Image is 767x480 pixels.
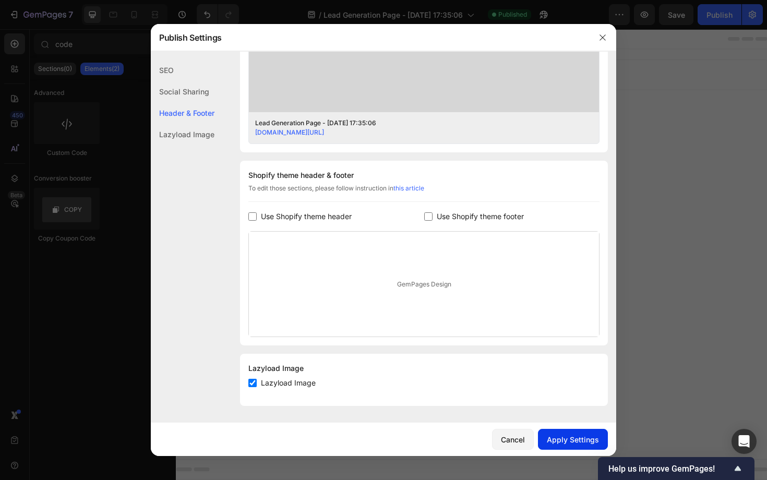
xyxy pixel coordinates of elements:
[547,434,599,445] div: Apply Settings
[248,169,600,182] div: Shopify theme header & footer
[282,50,338,59] span: from URL or image
[255,128,324,136] a: [DOMAIN_NAME][URL]
[211,50,282,59] span: inspired by CRO experts
[255,118,577,128] div: Lead Generation Page - [DATE] 17:35:06
[283,39,338,50] div: Generate layout
[151,124,214,145] div: Lazyload Image
[338,50,416,59] span: then drag & drop elements
[393,184,424,192] a: this article
[151,24,589,51] div: Publish Settings
[608,462,744,475] button: Show survey - Help us improve GemPages!
[151,102,214,124] div: Header & Footer
[608,464,732,474] span: Help us improve GemPages!
[151,59,214,81] div: SEO
[538,429,608,450] button: Apply Settings
[492,429,534,450] button: Cancel
[248,184,600,202] div: To edit those sections, please follow instruction in
[249,232,599,337] div: GemPages Design
[215,39,278,50] div: Choose templates
[248,362,600,375] div: Lazyload Image
[732,429,757,454] div: Open Intercom Messenger
[151,81,214,102] div: Social Sharing
[437,210,524,223] span: Use Shopify theme footer
[501,434,525,445] div: Cancel
[261,210,352,223] span: Use Shopify theme header
[345,39,409,50] div: Add blank section
[261,377,316,389] span: Lazyload Image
